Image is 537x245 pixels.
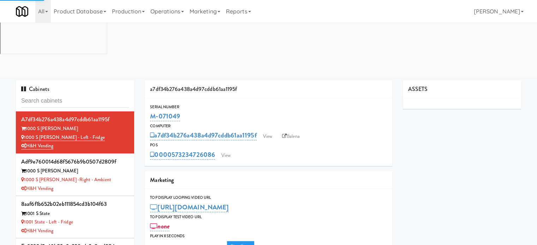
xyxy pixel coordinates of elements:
li: a7df34b276a438a4d97cddb61aa1195f1000 S [PERSON_NAME] 1000 S [PERSON_NAME] - Left - FridgeH&H Vending [16,111,134,154]
a: M-071049 [150,111,180,121]
span: ASSETS [408,85,428,93]
div: a7df34b276a438a4d97cddb61aa1195f [145,80,392,98]
div: Play in X seconds [150,233,387,240]
a: 1000 S [PERSON_NAME] - Left - Fridge [21,134,105,141]
div: a7df34b276a438a4d97cddb61aa1195f [21,114,129,125]
a: none [150,221,169,231]
span: Cabinets [21,85,49,93]
div: Computer [150,123,387,130]
div: Top Display Looping Video Url [150,194,387,201]
div: 1001 S State [21,209,129,218]
li: adf9e760014d68f5676b9b0507d2809f1000 S [PERSON_NAME] 1000 S [PERSON_NAME] -Right - AmbientH&H Ven... [16,154,134,196]
a: H&H Vending [21,185,53,192]
li: 8aaf6f1b652b02eb111854cd3b104f631001 S State 1001 State - Left - FridgeH&H Vending [16,196,134,238]
div: 1000 S [PERSON_NAME] [21,167,129,176]
div: adf9e760014d68f5676b9b0507d2809f [21,157,129,167]
a: View [259,131,276,142]
div: 1000 S [PERSON_NAME] [21,124,129,133]
a: 1000 S [PERSON_NAME] -Right - Ambient [21,176,111,183]
input: Search cabinets [21,94,129,108]
a: H&H Vending [21,227,53,234]
a: H&H Vending [21,142,53,149]
a: [URL][DOMAIN_NAME] [150,202,229,212]
a: 1001 State - Left - Fridge [21,219,73,225]
div: Serial Number [150,104,387,111]
a: Balena [279,131,303,142]
span: Marketing [150,176,174,184]
a: 0000573234726086 [150,150,215,160]
div: 8aaf6f1b652b02eb111854cd3b104f63 [21,199,129,209]
a: View [218,150,234,161]
a: a7df34b276a438a4d97cddb61aa1195f [150,130,256,140]
div: Top Display Test Video Url [150,214,387,221]
div: POS [150,142,387,149]
img: Micromart [16,5,28,18]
